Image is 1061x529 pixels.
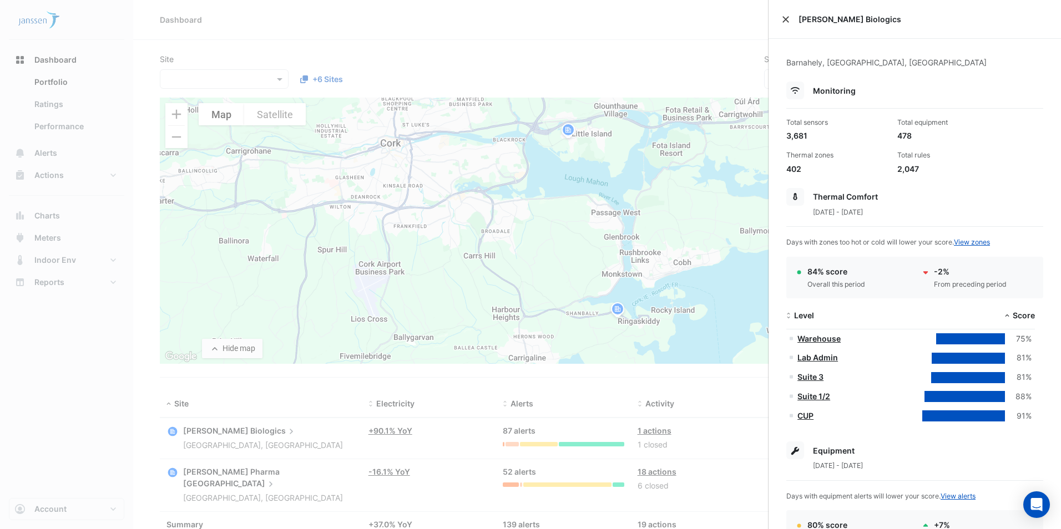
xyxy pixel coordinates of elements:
[786,57,1043,82] div: Barnahely, [GEOGRAPHIC_DATA], [GEOGRAPHIC_DATA]
[897,163,999,175] div: 2,047
[897,118,999,128] div: Total equipment
[786,492,976,500] span: Days with equipment alerts will lower your score.
[813,446,855,455] span: Equipment
[786,130,888,141] div: 3,681
[786,238,990,246] span: Days with zones too hot or cold will lower your score.
[897,130,999,141] div: 478
[786,118,888,128] div: Total sensors
[954,238,990,246] a: View zones
[794,311,814,320] span: Level
[786,150,888,160] div: Thermal zones
[897,150,999,160] div: Total rules
[1005,371,1032,384] div: 81%
[797,411,814,420] a: CUP
[1013,311,1035,320] span: Score
[1023,491,1050,518] div: Open Intercom Messenger
[807,266,865,277] div: 84% score
[797,353,838,362] a: Lab Admin
[797,391,830,401] a: Suite 1/2
[941,492,976,500] a: View alerts
[813,461,863,470] span: [DATE] - [DATE]
[813,86,856,95] span: Monitoring
[1005,410,1032,423] div: 91%
[782,16,790,23] button: Close
[934,279,1007,289] div: From preceding period
[934,266,1007,277] div: -2%
[797,372,823,382] a: Suite 3
[786,163,888,175] div: 402
[813,192,878,201] span: Thermal Comfort
[797,334,841,343] a: Warehouse
[1005,352,1032,364] div: 81%
[799,13,1048,25] span: [PERSON_NAME] Biologics
[813,208,863,216] span: [DATE] - [DATE]
[807,279,865,289] div: Overall this period
[1005,390,1032,403] div: 88%
[1005,333,1032,345] div: 75%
